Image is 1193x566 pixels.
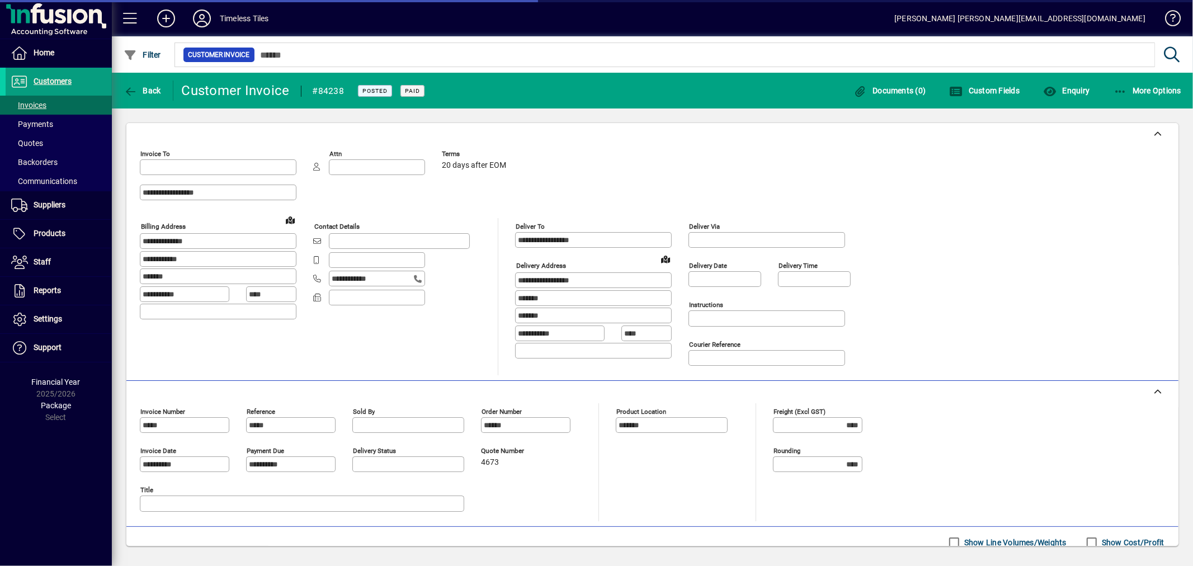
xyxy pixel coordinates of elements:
mat-label: Product location [616,408,666,416]
span: Quotes [11,139,43,148]
button: Add [148,8,184,29]
a: Settings [6,305,112,333]
span: Posted [362,87,388,95]
div: [PERSON_NAME] [PERSON_NAME][EMAIL_ADDRESS][DOMAIN_NAME] [894,10,1145,27]
button: Custom Fields [947,81,1023,101]
mat-label: Title [140,486,153,494]
a: Home [6,39,112,67]
span: Communications [11,177,77,186]
mat-label: Rounding [774,447,800,455]
span: Suppliers [34,200,65,209]
span: Quote number [481,447,548,455]
a: Reports [6,277,112,305]
a: Staff [6,248,112,276]
mat-label: Payment due [247,447,284,455]
span: 4673 [481,458,499,467]
span: Financial Year [32,378,81,386]
span: Documents (0) [854,86,926,95]
span: Back [124,86,161,95]
mat-label: Instructions [689,301,723,309]
mat-label: Delivery time [779,262,818,270]
button: Enquiry [1040,81,1092,101]
a: Invoices [6,96,112,115]
a: Support [6,334,112,362]
mat-label: Courier Reference [689,341,741,348]
span: Paid [405,87,420,95]
mat-label: Delivery status [353,447,396,455]
mat-label: Sold by [353,408,375,416]
a: View on map [657,250,675,268]
a: Quotes [6,134,112,153]
span: Support [34,343,62,352]
span: Terms [442,150,509,158]
span: Invoices [11,101,46,110]
mat-label: Invoice number [140,408,185,416]
a: Payments [6,115,112,134]
button: Back [121,81,164,101]
div: #84238 [313,82,345,100]
span: 20 days after EOM [442,161,506,170]
span: Home [34,48,54,57]
span: Customers [34,77,72,86]
button: Documents (0) [851,81,929,101]
span: Settings [34,314,62,323]
span: Backorders [11,158,58,167]
a: Products [6,220,112,248]
mat-label: Order number [482,408,522,416]
span: Staff [34,257,51,266]
button: Profile [184,8,220,29]
a: View on map [281,211,299,229]
app-page-header-button: Back [112,81,173,101]
a: Communications [6,172,112,191]
label: Show Cost/Profit [1100,537,1164,548]
span: Custom Fields [950,86,1020,95]
div: Timeless Tiles [220,10,268,27]
mat-label: Invoice To [140,150,170,158]
mat-label: Deliver To [516,223,545,230]
span: Products [34,229,65,238]
a: Suppliers [6,191,112,219]
mat-label: Freight (excl GST) [774,408,826,416]
span: Customer Invoice [188,49,250,60]
div: Customer Invoice [182,82,290,100]
span: Reports [34,286,61,295]
span: More Options [1114,86,1182,95]
span: Payments [11,120,53,129]
mat-label: Delivery date [689,262,727,270]
button: Filter [121,45,164,65]
span: Package [41,401,71,410]
a: Backorders [6,153,112,172]
a: Knowledge Base [1157,2,1179,39]
mat-label: Invoice date [140,447,176,455]
label: Show Line Volumes/Weights [962,537,1067,548]
mat-label: Attn [329,150,342,158]
mat-label: Deliver via [689,223,720,230]
span: Enquiry [1043,86,1090,95]
mat-label: Reference [247,408,275,416]
span: Filter [124,50,161,59]
button: More Options [1111,81,1185,101]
